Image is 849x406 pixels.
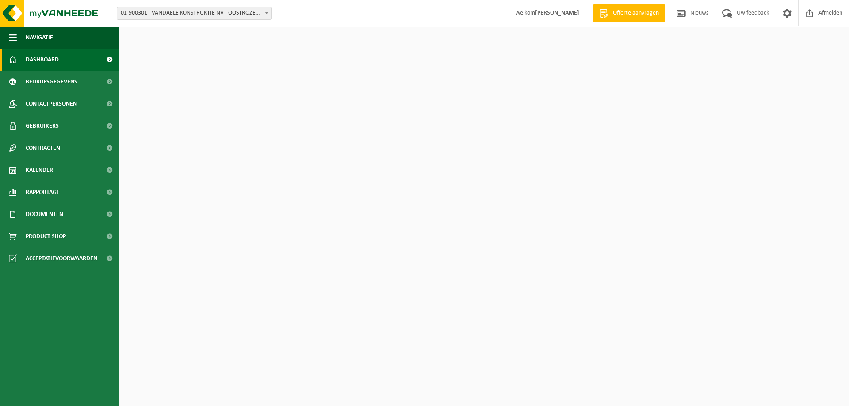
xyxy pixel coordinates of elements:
span: Kalender [26,159,53,181]
span: Bedrijfsgegevens [26,71,77,93]
span: Navigatie [26,27,53,49]
span: Gebruikers [26,115,59,137]
span: 01-900301 - VANDAELE KONSTRUKTIE NV - OOSTROZEBEKE [117,7,272,20]
span: Rapportage [26,181,60,203]
span: Product Shop [26,225,66,247]
span: 01-900301 - VANDAELE KONSTRUKTIE NV - OOSTROZEBEKE [117,7,271,19]
span: Contracten [26,137,60,159]
span: Acceptatievoorwaarden [26,247,97,269]
span: Offerte aanvragen [611,9,661,18]
span: Dashboard [26,49,59,71]
strong: [PERSON_NAME] [535,10,579,16]
a: Offerte aanvragen [593,4,665,22]
span: Contactpersonen [26,93,77,115]
span: Documenten [26,203,63,225]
